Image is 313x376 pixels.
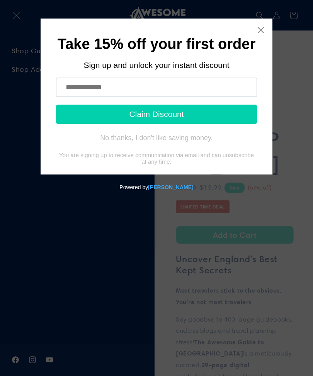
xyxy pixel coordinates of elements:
[56,61,257,70] div: Sign up and unlock your instant discount
[56,152,257,165] div: You are signing up to receive communication via email and can unsubscribe at any time.
[148,184,193,190] a: Powered by Tydal
[56,38,257,51] h1: Take 15% off your first order
[100,134,213,142] div: No thanks, I don't like saving money.
[56,105,257,124] button: Claim Discount
[257,26,265,34] a: Close widget
[3,174,310,200] div: Powered by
